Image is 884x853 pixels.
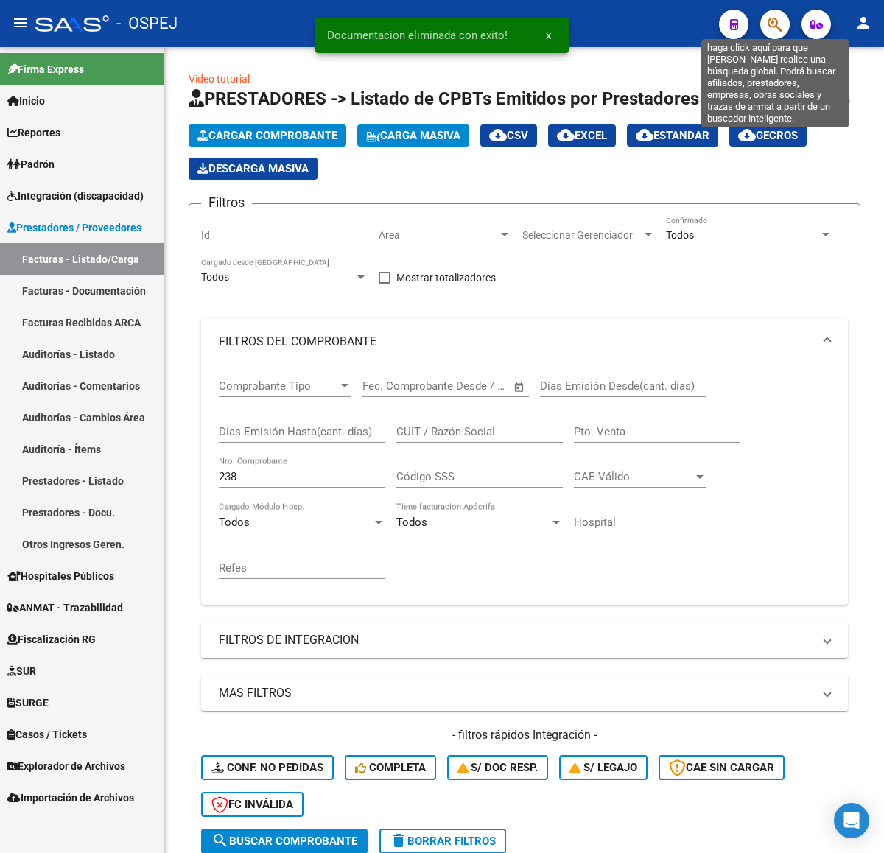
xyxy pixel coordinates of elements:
[7,124,60,141] span: Reportes
[219,685,813,701] mat-panel-title: MAS FILTROS
[666,229,694,241] span: Todos
[357,124,469,147] button: Carga Masiva
[7,61,84,77] span: Firma Express
[390,832,407,849] mat-icon: delete
[627,124,718,147] button: Estandar
[7,695,49,711] span: SURGE
[7,156,55,172] span: Padrón
[480,124,537,147] button: CSV
[345,755,436,780] button: Completa
[189,158,318,180] button: Descarga Masiva
[390,835,496,848] span: Borrar Filtros
[197,129,337,142] span: Cargar Comprobante
[116,7,178,40] span: - OSPEJ
[366,129,460,142] span: Carga Masiva
[219,516,250,529] span: Todos
[522,229,642,242] span: Seleccionar Gerenciador
[201,318,848,365] mat-expansion-panel-header: FILTROS DEL COMPROBANTE
[189,73,250,85] a: Video tutorial
[7,758,125,774] span: Explorador de Archivos
[7,568,114,584] span: Hospitales Públicos
[189,124,346,147] button: Cargar Comprobante
[574,470,693,483] span: CAE Válido
[201,192,252,213] h3: Filtros
[557,129,607,142] span: EXCEL
[327,28,508,43] span: Documentacion eliminada con exito!
[396,516,427,529] span: Todos
[489,126,507,144] mat-icon: cloud_download
[669,761,774,774] span: CAE SIN CARGAR
[355,761,426,774] span: Completa
[559,755,648,780] button: S/ legajo
[201,365,848,605] div: FILTROS DEL COMPROBANTE
[219,632,813,648] mat-panel-title: FILTROS DE INTEGRACION
[457,761,539,774] span: S/ Doc Resp.
[201,675,848,711] mat-expansion-panel-header: MAS FILTROS
[396,269,496,287] span: Mostrar totalizadores
[729,124,807,147] button: Gecros
[7,726,87,743] span: Casos / Tickets
[659,755,785,780] button: CAE SIN CARGAR
[362,379,422,393] input: Fecha inicio
[435,379,507,393] input: Fecha fin
[201,622,848,658] mat-expansion-panel-header: FILTROS DE INTEGRACION
[189,158,318,180] app-download-masive: Descarga masiva de comprobantes (adjuntos)
[636,126,653,144] mat-icon: cloud_download
[534,22,563,49] button: x
[379,229,498,242] span: Area
[557,126,575,144] mat-icon: cloud_download
[636,129,709,142] span: Estandar
[7,93,45,109] span: Inicio
[211,761,323,774] span: Conf. no pedidas
[211,832,229,849] mat-icon: search
[12,14,29,32] mat-icon: menu
[219,334,813,350] mat-panel-title: FILTROS DEL COMPROBANTE
[738,126,756,144] mat-icon: cloud_download
[201,727,848,743] h4: - filtros rápidos Integración -
[197,162,309,175] span: Descarga Masiva
[7,790,134,806] span: Importación de Archivos
[489,129,528,142] span: CSV
[201,271,229,283] span: Todos
[548,124,616,147] button: EXCEL
[546,29,551,42] span: x
[7,631,96,647] span: Fiscalización RG
[211,798,293,811] span: FC Inválida
[7,220,141,236] span: Prestadores / Proveedores
[211,835,357,848] span: Buscar Comprobante
[201,792,304,817] button: FC Inválida
[816,94,851,108] span: (alt+q)
[201,755,334,780] button: Conf. no pedidas
[189,88,816,109] span: PRESTADORES -> Listado de CPBTs Emitidos por Prestadores / Proveedores
[219,379,338,393] span: Comprobante Tipo
[7,600,123,616] span: ANMAT - Trazabilidad
[834,803,869,838] div: Open Intercom Messenger
[7,663,36,679] span: SUR
[569,761,637,774] span: S/ legajo
[511,379,528,396] button: Open calendar
[447,755,549,780] button: S/ Doc Resp.
[855,14,872,32] mat-icon: person
[738,129,798,142] span: Gecros
[7,188,144,204] span: Integración (discapacidad)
